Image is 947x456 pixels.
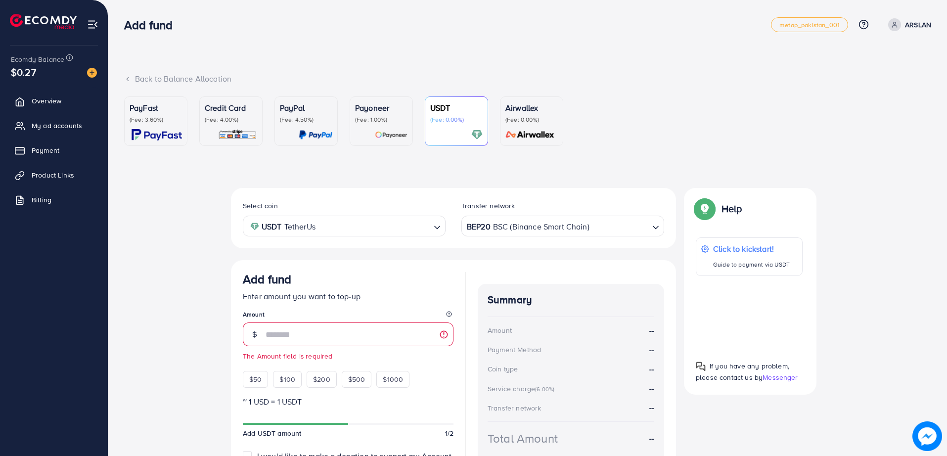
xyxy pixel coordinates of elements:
[262,220,282,234] strong: USDT
[243,351,453,361] small: The Amount field is required
[488,325,512,335] div: Amount
[884,18,931,31] a: ARSLAN
[467,220,491,234] strong: BEP20
[299,129,332,140] img: card
[383,374,403,384] span: $1000
[505,102,558,114] p: Airwallex
[375,129,407,140] img: card
[280,116,332,124] p: (Fee: 4.50%)
[471,129,483,140] img: card
[488,364,518,374] div: Coin type
[713,259,790,271] p: Guide to payment via USDT
[249,374,262,384] span: $50
[713,243,790,255] p: Click to kickstart!
[696,362,706,371] img: Popup guide
[488,384,557,394] div: Service charge
[696,361,789,382] span: If you have any problem, please contact us by
[649,433,654,444] strong: --
[488,345,541,355] div: Payment Method
[130,102,182,114] p: PayFast
[279,374,295,384] span: $100
[763,372,798,382] span: Messenger
[912,421,942,451] img: image
[32,170,74,180] span: Product Links
[87,68,97,78] img: image
[355,102,407,114] p: Payoneer
[243,290,453,302] p: Enter amount you want to top-up
[649,344,654,356] strong: --
[430,116,483,124] p: (Fee: 0.00%)
[87,19,98,30] img: menu
[7,140,100,160] a: Payment
[535,385,554,393] small: (6.00%)
[243,396,453,408] p: ~ 1 USD = 1 USDT
[32,121,82,131] span: My ad accounts
[649,383,654,394] strong: --
[430,102,483,114] p: USDT
[7,116,100,136] a: My ad accounts
[32,96,61,106] span: Overview
[493,220,589,234] span: BSC (Binance Smart Chain)
[318,219,430,234] input: Search for option
[505,116,558,124] p: (Fee: 0.00%)
[488,403,541,413] div: Transfer network
[502,129,558,140] img: card
[11,54,64,64] span: Ecomdy Balance
[313,374,330,384] span: $200
[32,195,51,205] span: Billing
[124,73,931,85] div: Back to Balance Allocation
[243,428,301,438] span: Add USDT amount
[722,203,742,215] p: Help
[11,65,36,79] span: $0.27
[461,216,664,236] div: Search for option
[445,428,453,438] span: 1/2
[250,222,259,231] img: coin
[7,190,100,210] a: Billing
[132,129,182,140] img: card
[284,220,316,234] span: TetherUs
[243,272,291,286] h3: Add fund
[243,216,446,236] div: Search for option
[649,364,654,375] strong: --
[243,201,278,211] label: Select coin
[218,129,257,140] img: card
[488,430,558,447] div: Total Amount
[124,18,180,32] h3: Add fund
[243,310,453,322] legend: Amount
[461,201,515,211] label: Transfer network
[7,165,100,185] a: Product Links
[32,145,59,155] span: Payment
[280,102,332,114] p: PayPal
[348,374,365,384] span: $500
[205,116,257,124] p: (Fee: 4.00%)
[130,116,182,124] p: (Fee: 3.60%)
[771,17,848,32] a: metap_pakistan_001
[355,116,407,124] p: (Fee: 1.00%)
[488,294,654,306] h4: Summary
[905,19,931,31] p: ARSLAN
[779,22,840,28] span: metap_pakistan_001
[696,200,714,218] img: Popup guide
[649,325,654,336] strong: --
[10,14,77,29] img: logo
[649,402,654,413] strong: --
[205,102,257,114] p: Credit Card
[590,219,648,234] input: Search for option
[7,91,100,111] a: Overview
